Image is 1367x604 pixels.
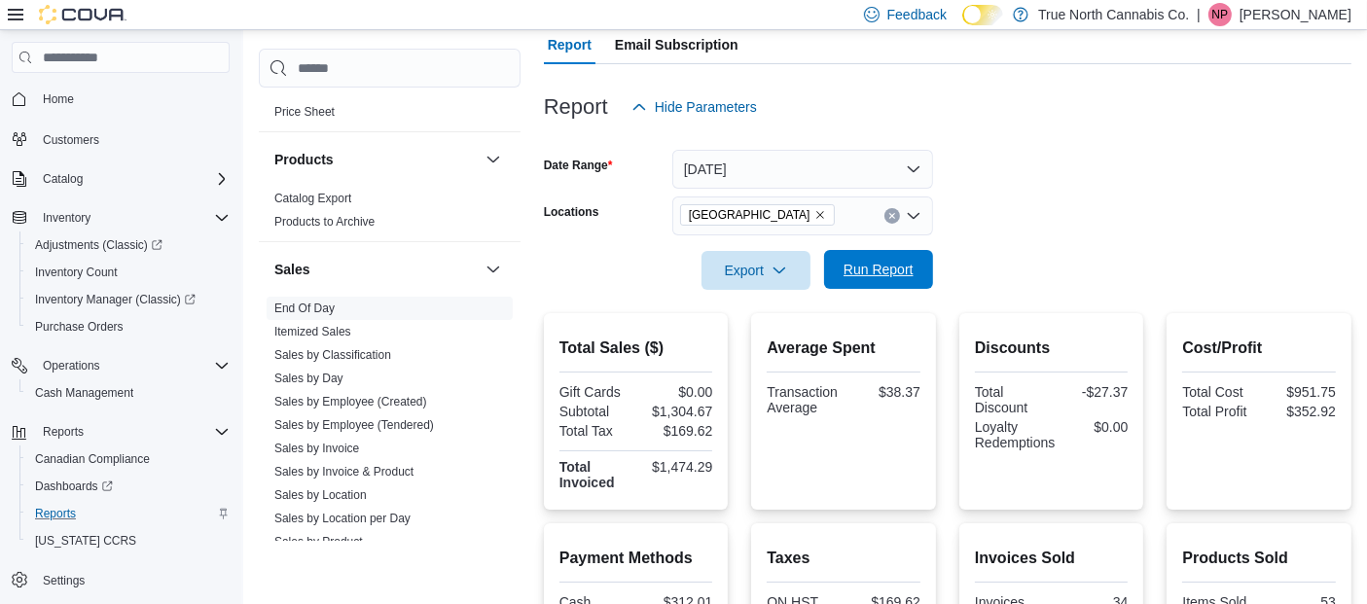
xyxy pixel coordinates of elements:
span: Cash Management [27,381,230,405]
button: Reports [4,418,237,445]
button: [DATE] [672,150,933,189]
h3: Sales [274,260,310,279]
span: Products to Archive [274,214,375,230]
button: Customers [4,124,237,153]
a: Customers [35,128,107,152]
div: Pricing [259,100,521,131]
span: Run Report [844,260,914,279]
a: Sales by Product [274,535,363,549]
span: Reports [35,420,230,444]
span: Catalog [43,171,83,187]
button: Hide Parameters [624,88,765,126]
span: Customers [43,132,99,148]
h2: Invoices Sold [975,547,1129,570]
span: Home [35,87,230,111]
span: Reports [35,506,76,521]
button: Products [482,148,505,171]
span: Washington CCRS [27,529,230,552]
span: Export [713,251,799,290]
img: Cova [39,5,126,24]
h2: Discounts [975,337,1129,360]
span: Customers [35,126,230,151]
button: Canadian Compliance [19,445,237,473]
a: Sales by Employee (Tendered) [274,418,434,432]
span: Inventory Manager (Classic) [27,288,230,311]
div: Total Profit [1182,404,1255,419]
button: Reports [19,500,237,527]
span: Sudbury [680,204,835,226]
span: Sales by Employee (Tendered) [274,417,434,433]
input: Dark Mode [962,5,1003,25]
a: Sales by Location per Day [274,512,411,525]
a: Sales by Location [274,488,367,502]
span: Inventory [43,210,90,226]
h3: Report [544,95,608,119]
a: Home [35,88,82,111]
label: Date Range [544,158,613,173]
span: Sales by Invoice [274,441,359,456]
span: Reports [27,502,230,525]
div: Loyalty Redemptions [975,419,1056,450]
span: Canadian Compliance [35,451,150,467]
a: Dashboards [19,473,237,500]
span: Canadian Compliance [27,447,230,471]
button: Sales [482,258,505,281]
div: $1,304.67 [640,404,713,419]
div: $0.00 [640,384,713,400]
button: Products [274,150,478,169]
span: Email Subscription [615,25,738,64]
button: Reports [35,420,91,444]
h2: Taxes [767,547,920,570]
span: Dashboards [27,475,230,498]
div: Total Tax [559,423,632,439]
button: Operations [4,352,237,379]
span: Reports [43,424,84,440]
div: Transaction Average [767,384,840,415]
span: Settings [35,568,230,592]
div: -$27.37 [1056,384,1129,400]
div: Total Discount [975,384,1048,415]
a: Catalog Export [274,192,351,205]
span: Price Sheet [274,104,335,120]
button: Catalog [4,165,237,193]
button: Inventory Count [19,259,237,286]
span: Sales by Classification [274,347,391,363]
a: Inventory Count [27,261,126,284]
a: Products to Archive [274,215,375,229]
a: Itemized Sales [274,325,351,338]
button: Open list of options [906,208,921,224]
span: Inventory Manager (Classic) [35,292,196,307]
span: Dark Mode [962,25,963,26]
button: Settings [4,566,237,594]
button: Export [701,251,810,290]
a: Inventory Manager (Classic) [27,288,203,311]
span: Sales by Invoice & Product [274,464,414,480]
span: Operations [35,354,230,377]
button: Clear input [884,208,900,224]
h2: Products Sold [1182,547,1336,570]
span: Sales by Product [274,534,363,550]
label: Locations [544,204,599,220]
a: Inventory Manager (Classic) [19,286,237,313]
button: Sales [274,260,478,279]
span: Settings [43,573,85,588]
h2: Payment Methods [559,547,713,570]
a: Canadian Compliance [27,447,158,471]
h3: Products [274,150,334,169]
a: Sales by Invoice & Product [274,465,414,479]
a: Sales by Employee (Created) [274,395,427,409]
h2: Total Sales ($) [559,337,713,360]
div: $169.62 [640,423,713,439]
span: Report [548,25,592,64]
div: $0.00 [1062,419,1128,435]
button: Cash Management [19,379,237,407]
a: Settings [35,569,92,592]
span: Cash Management [35,385,133,401]
a: Reports [27,502,84,525]
span: Adjustments (Classic) [27,233,230,257]
span: NP [1212,3,1229,26]
button: Home [4,85,237,113]
a: Adjustments (Classic) [27,233,170,257]
span: Inventory [35,206,230,230]
span: Sales by Location [274,487,367,503]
